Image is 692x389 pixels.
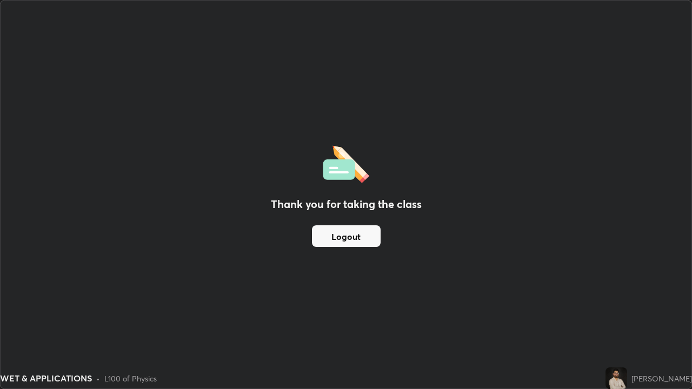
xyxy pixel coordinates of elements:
[312,225,381,247] button: Logout
[323,142,369,183] img: offlineFeedback.1438e8b3.svg
[631,373,692,384] div: [PERSON_NAME]
[96,373,100,384] div: •
[605,367,627,389] img: 0e46e2be205c4e8d9fb2a007bb4b7dd5.jpg
[104,373,157,384] div: L100 of Physics
[271,196,422,212] h2: Thank you for taking the class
